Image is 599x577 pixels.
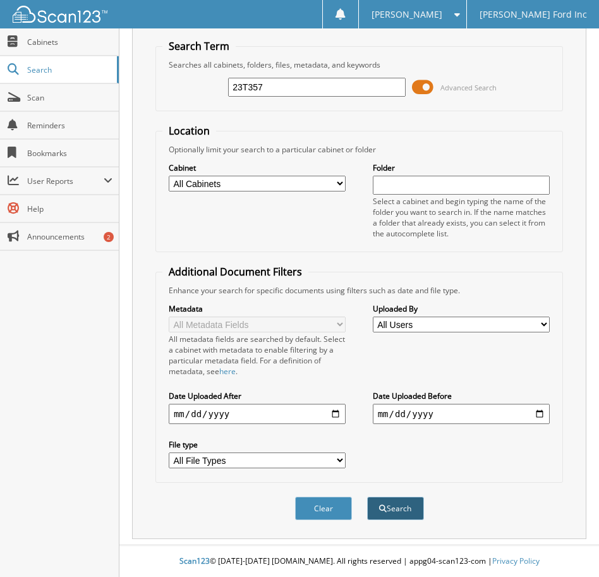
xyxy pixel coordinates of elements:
span: Bookmarks [27,148,112,159]
button: Clear [295,497,352,520]
legend: Additional Document Filters [162,265,308,279]
div: Optionally limit your search to a particular cabinet or folder [162,144,556,155]
span: [PERSON_NAME] [372,11,442,18]
label: Date Uploaded Before [373,391,550,401]
span: Scan [27,92,112,103]
span: Help [27,203,112,214]
input: start [169,404,346,424]
label: Date Uploaded After [169,391,346,401]
span: Advanced Search [440,83,497,92]
a: Privacy Policy [492,556,540,566]
legend: Location [162,124,216,138]
div: Enhance your search for specific documents using filters such as date and file type. [162,285,556,296]
a: here [219,366,236,377]
span: Announcements [27,231,112,242]
iframe: Chat Widget [536,516,599,577]
label: Metadata [169,303,346,314]
span: Cabinets [27,37,112,47]
label: Folder [373,162,550,173]
label: File type [169,439,346,450]
img: scan123-logo-white.svg [13,6,107,23]
legend: Search Term [162,39,236,53]
span: Scan123 [179,556,210,566]
div: © [DATE]-[DATE] [DOMAIN_NAME]. All rights reserved | appg04-scan123-com | [119,546,599,577]
span: Reminders [27,120,112,131]
span: [PERSON_NAME] Ford Inc [480,11,587,18]
label: Uploaded By [373,303,550,314]
div: 2 [104,232,114,242]
button: Search [367,497,424,520]
div: Select a cabinet and begin typing the name of the folder you want to search in. If the name match... [373,196,550,239]
span: User Reports [27,176,104,186]
label: Cabinet [169,162,346,173]
div: Searches all cabinets, folders, files, metadata, and keywords [162,59,556,70]
input: end [373,404,550,424]
span: Search [27,64,111,75]
div: All metadata fields are searched by default. Select a cabinet with metadata to enable filtering b... [169,334,346,377]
